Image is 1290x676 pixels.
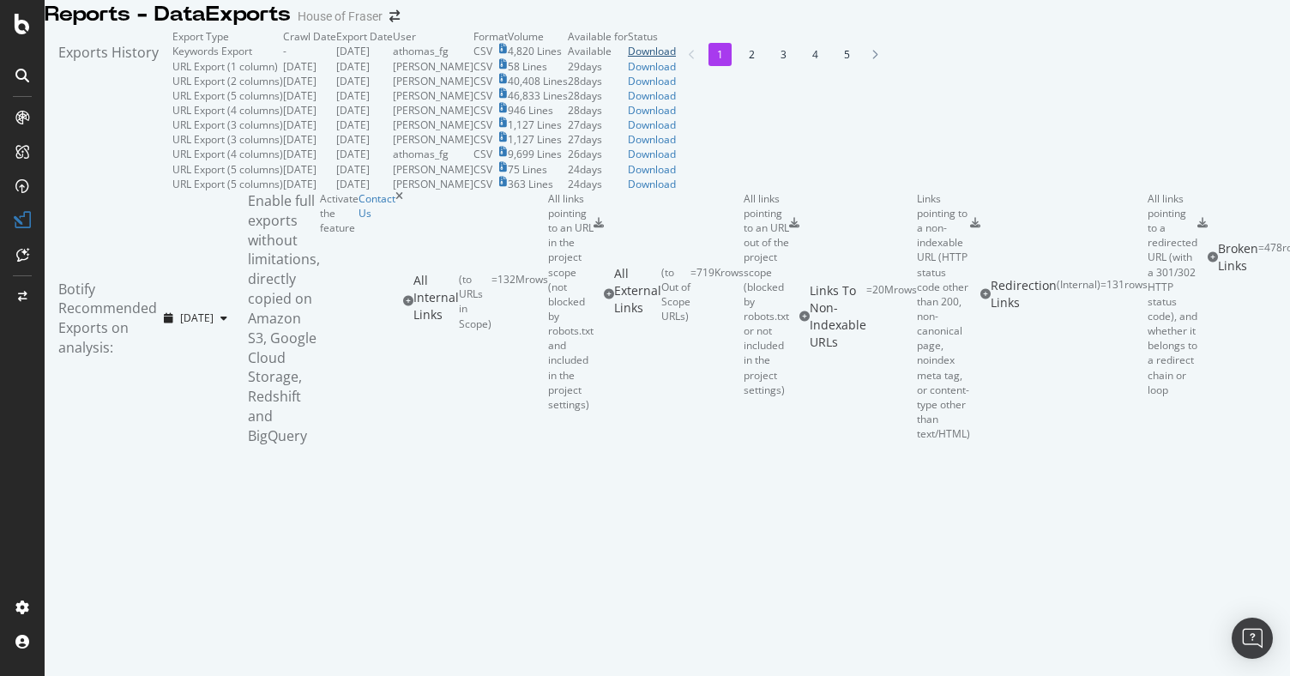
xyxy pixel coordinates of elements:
[628,132,676,147] div: Download
[393,162,473,177] td: [PERSON_NAME]
[568,132,628,147] td: 27 days
[508,74,568,88] td: 40,408 Lines
[283,44,336,58] td: -
[283,118,336,132] td: [DATE]
[283,74,336,88] td: [DATE]
[473,44,492,58] div: CSV
[508,162,568,177] td: 75 Lines
[508,118,568,132] td: 1,127 Lines
[473,29,508,44] td: Format
[283,147,336,161] td: [DATE]
[393,44,473,58] td: athomas_fg
[810,282,866,351] div: Links To Non-Indexable URLs
[568,88,628,103] td: 28 days
[336,44,393,58] td: [DATE]
[336,147,393,161] td: [DATE]
[491,272,548,331] div: = 132M rows
[172,162,283,177] div: URL Export (5 columns)
[283,132,336,147] td: [DATE]
[157,305,234,332] button: [DATE]
[336,162,393,177] td: [DATE]
[172,177,283,191] div: URL Export (5 columns)
[628,147,676,161] a: Download
[172,118,283,132] div: URL Export (3 columns)
[359,191,395,446] a: Contact Us
[459,272,491,331] div: ( to URLs in Scope )
[393,103,473,118] td: [PERSON_NAME]
[1218,240,1258,275] div: Broken Links
[508,177,568,191] td: 363 Lines
[548,191,594,412] div: All links pointing to an URL in the project scope (not blocked by robots.txt and included in the ...
[614,265,661,324] div: All External Links
[628,29,676,44] td: Status
[628,103,676,118] div: Download
[866,282,917,351] div: = 20M rows
[568,103,628,118] td: 28 days
[789,218,799,228] div: csv-export
[393,177,473,191] td: [PERSON_NAME]
[1148,191,1197,397] div: All links pointing to a redirected URL (with a 301/302 HTTP status code), and whether it belongs ...
[1100,277,1148,311] div: = 131 rows
[393,29,473,44] td: User
[336,103,393,118] td: [DATE]
[628,88,676,103] div: Download
[336,132,393,147] td: [DATE]
[628,162,676,177] a: Download
[172,88,283,103] div: URL Export (5 columns)
[917,191,970,441] div: Links pointing to a non-indexable URL (HTTP status code other than 200, non-canonical page, noind...
[320,191,359,446] div: Activate the feature
[283,88,336,103] td: [DATE]
[283,29,336,44] td: Crawl Date
[628,177,676,191] a: Download
[172,44,252,58] div: Keywords Export
[172,29,283,44] td: Export Type
[172,59,278,74] div: URL Export (1 column)
[393,132,473,147] td: [PERSON_NAME]
[508,103,568,118] td: 946 Lines
[628,59,676,74] a: Download
[568,177,628,191] td: 24 days
[508,59,568,74] td: 58 Lines
[336,29,393,44] td: Export Date
[336,177,393,191] td: [DATE]
[172,103,283,118] div: URL Export (4 columns)
[568,59,628,74] td: 29 days
[393,147,473,161] td: athomas_fg
[568,147,628,161] td: 26 days
[508,132,568,147] td: 1,127 Lines
[393,88,473,103] td: [PERSON_NAME]
[172,132,283,147] div: URL Export (3 columns)
[473,162,492,177] div: CSV
[508,147,568,161] td: 9,699 Lines
[568,118,628,132] td: 27 days
[413,272,459,331] div: All Internal Links
[508,29,568,44] td: Volume
[58,280,157,358] div: Botify Recommended Exports on analysis:
[772,43,795,66] li: 3
[473,59,492,74] div: CSV
[473,103,492,118] div: CSV
[58,43,159,178] div: Exports History
[473,147,492,161] div: CSV
[835,43,859,66] li: 5
[473,177,492,191] div: CSV
[172,147,283,161] div: URL Export (4 columns)
[628,118,676,132] a: Download
[594,218,604,228] div: csv-export
[283,177,336,191] td: [DATE]
[568,74,628,88] td: 28 days
[336,59,393,74] td: [DATE]
[690,265,744,324] div: = 719K rows
[283,103,336,118] td: [DATE]
[248,191,320,446] div: Enable full exports without limitations, directly copied on Amazon S3, Google Cloud Storage, Reds...
[628,44,676,58] a: Download
[298,8,383,25] div: House of Fraser
[628,74,676,88] a: Download
[172,74,283,88] div: URL Export (2 columns)
[740,43,763,66] li: 2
